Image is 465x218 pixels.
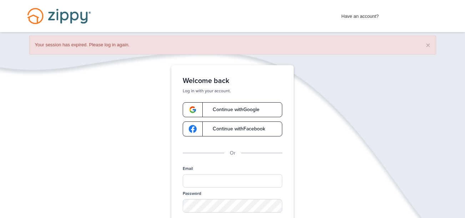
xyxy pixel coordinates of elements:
[230,149,236,157] p: Or
[342,9,379,20] span: Have an account?
[206,126,265,131] span: Continue with Facebook
[183,174,282,188] input: Email
[183,77,282,85] h1: Welcome back
[183,166,193,172] label: Email
[29,36,436,54] div: Your session has expired. Please log in again.
[189,106,197,114] img: google-logo
[189,125,197,133] img: google-logo
[183,199,282,213] input: Password
[183,102,282,117] a: google-logoContinue withGoogle
[183,121,282,136] a: google-logoContinue withFacebook
[183,88,282,94] p: Log in with your account.
[206,107,259,112] span: Continue with Google
[426,41,430,49] button: ×
[183,191,201,197] label: Password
